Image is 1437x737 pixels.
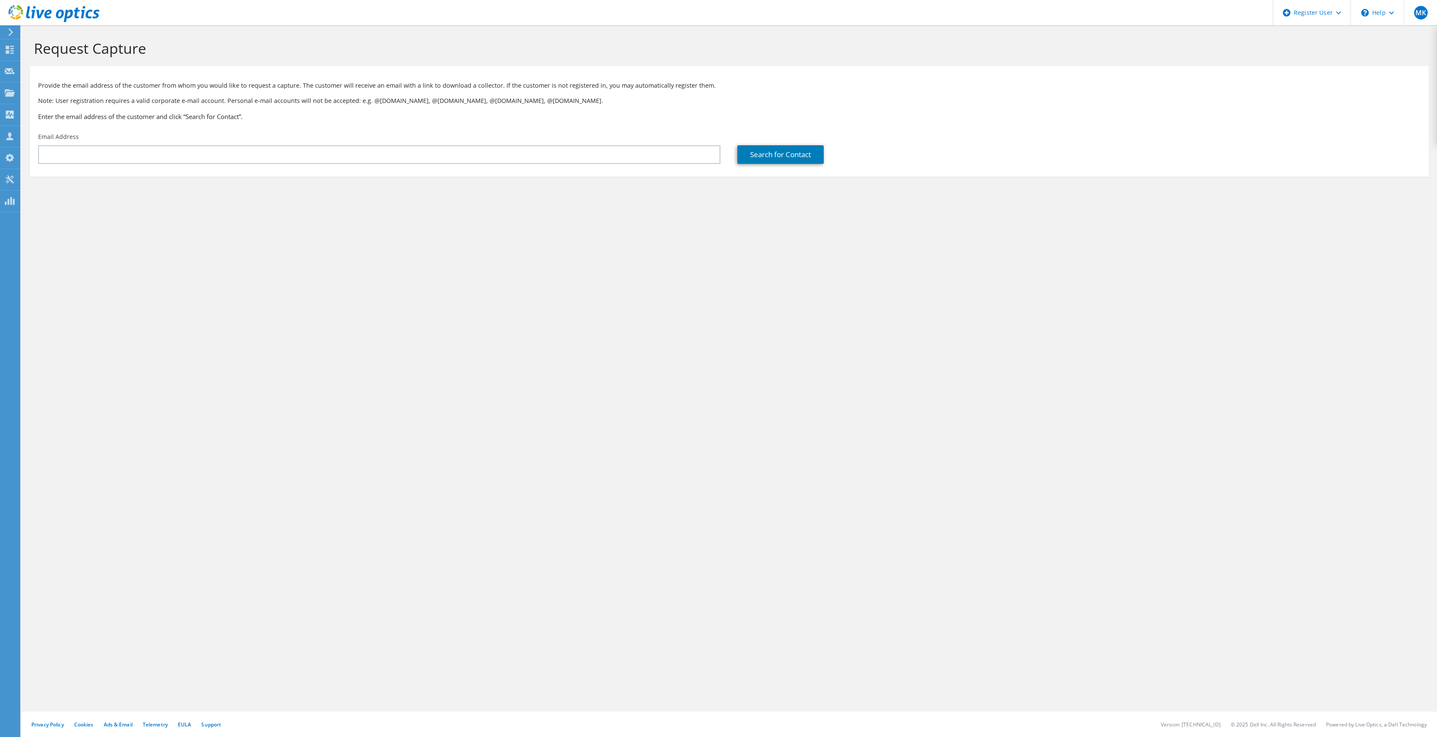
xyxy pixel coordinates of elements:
a: Support [201,721,221,728]
a: Cookies [74,721,94,728]
h1: Request Capture [34,39,1420,57]
a: Search for Contact [737,145,824,164]
svg: \n [1361,9,1369,17]
li: Powered by Live Optics, a Dell Technology [1326,721,1427,728]
a: Ads & Email [104,721,133,728]
a: Telemetry [143,721,168,728]
li: © 2025 Dell Inc. All Rights Reserved [1231,721,1316,728]
label: Email Address [38,133,79,141]
a: Privacy Policy [31,721,64,728]
li: Version: [TECHNICAL_ID] [1161,721,1221,728]
p: Note: User registration requires a valid corporate e-mail account. Personal e-mail accounts will ... [38,96,1420,105]
span: MK [1414,6,1428,19]
a: EULA [178,721,191,728]
h3: Enter the email address of the customer and click “Search for Contact”. [38,112,1420,121]
p: Provide the email address of the customer from whom you would like to request a capture. The cust... [38,81,1420,90]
